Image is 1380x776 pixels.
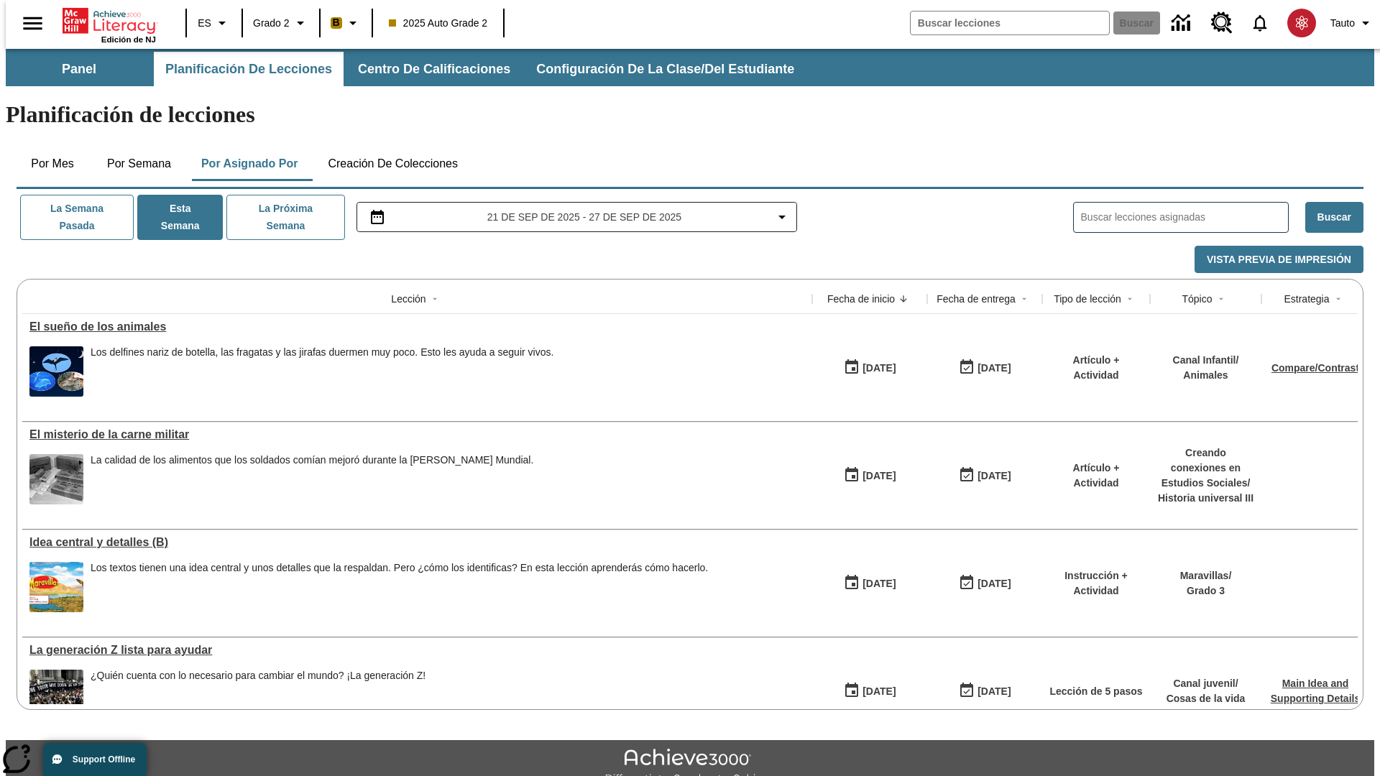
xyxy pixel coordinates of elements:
span: 21 de sep de 2025 - 27 de sep de 2025 [487,210,681,225]
img: avatar image [1287,9,1316,37]
p: La calidad de los alimentos que los soldados comían mejoró durante la [PERSON_NAME] Mundial. [91,454,533,466]
div: ¿Quién cuenta con lo necesario para cambiar el mundo? ¡La generación Z! [91,670,425,720]
button: Sort [1121,290,1138,308]
div: [DATE] [977,683,1011,701]
div: Portada [63,5,156,44]
img: Fotos de una fragata, dos delfines nariz de botella y una jirafa sobre un fondo de noche estrellada. [29,346,83,397]
span: Configuración de la clase/del estudiante [536,61,794,78]
button: Sort [1213,290,1230,308]
button: Por asignado por [190,147,310,181]
button: 09/21/25: Primer día en que estuvo disponible la lección [839,570,901,597]
a: Compare/Contrast [1271,362,1359,374]
div: [DATE] [862,359,896,377]
div: [DATE] [862,467,896,485]
button: Perfil/Configuración [1325,10,1380,36]
div: Los delfines nariz de botella, las fragatas y las jirafas duermen muy poco. Esto les ayuda a segu... [91,346,553,359]
button: 09/21/25: Último día en que podrá accederse la lección [954,678,1016,705]
div: [DATE] [862,575,896,593]
div: Los delfines nariz de botella, las fragatas y las jirafas duermen muy poco. Esto les ayuda a segu... [91,346,553,397]
div: [DATE] [977,359,1011,377]
p: Creando conexiones en Estudios Sociales / [1157,445,1254,491]
a: La generación Z lista para ayudar , Lecciones [29,644,805,657]
img: portada de Maravillas de tercer grado: una mariposa vuela sobre un campo y un río, con montañas a... [29,562,83,612]
a: Centro de información [1163,4,1202,43]
div: Subbarra de navegación [6,49,1374,86]
p: Lección de 5 pasos [1049,684,1142,699]
input: Buscar campo [911,11,1109,34]
button: Seleccione el intervalo de fechas opción del menú [363,208,791,226]
button: Sort [895,290,912,308]
button: Sort [1330,290,1347,308]
div: ¿Quién cuenta con lo necesario para cambiar el mundo? ¡La generación Z! [91,670,425,682]
button: 09/21/25: Primer día en que estuvo disponible la lección [839,462,901,489]
a: Idea central y detalles (B), Lecciones [29,536,805,549]
h1: Planificación de lecciones [6,101,1374,128]
button: 09/26/25: Primer día en que estuvo disponible la lección [839,354,901,382]
span: B [333,14,340,32]
button: Vista previa de impresión [1195,246,1363,274]
div: Subbarra de navegación [6,52,807,86]
img: Fotografía en blanco y negro que muestra cajas de raciones de comida militares con la etiqueta U.... [29,454,83,504]
button: Creación de colecciones [316,147,469,181]
div: El misterio de la carne militar [29,428,805,441]
div: Tipo de lección [1054,292,1121,306]
button: Support Offline [43,743,147,776]
img: Un grupo de manifestantes protestan frente al Museo Americano de Historia Natural en la ciudad de... [29,670,83,720]
p: Maravillas / [1180,568,1232,583]
button: Sort [426,290,443,308]
div: Los textos tienen una idea central y unos detalles que la respaldan. Pero ¿cómo los identificas? ... [91,562,708,574]
p: Artículo + Actividad [1049,461,1143,491]
button: La semana pasada [20,195,134,240]
p: Grado 3 [1180,583,1232,599]
div: Idea central y detalles (B) [29,536,805,549]
button: La próxima semana [226,195,344,240]
button: Configuración de la clase/del estudiante [525,52,806,86]
a: El sueño de los animales, Lecciones [29,320,805,333]
p: Historia universal III [1157,491,1254,506]
button: Planificación de lecciones [154,52,344,86]
span: Centro de calificaciones [358,61,510,78]
button: 09/21/25: Último día en que podrá accederse la lección [954,462,1016,489]
div: Los textos tienen una idea central y unos detalles que la respaldan. Pero ¿cómo los identificas? ... [91,562,708,612]
p: Animales [1173,368,1239,383]
button: Escoja un nuevo avatar [1279,4,1325,42]
p: Cosas de la vida [1167,691,1246,706]
a: Centro de recursos, Se abrirá en una pestaña nueva. [1202,4,1241,42]
button: 09/21/25: Último día en que podrá accederse la lección [954,570,1016,597]
button: Centro de calificaciones [346,52,522,86]
button: Buscar [1305,202,1363,233]
p: Instrucción + Actividad [1049,568,1143,599]
button: 09/21/25: Primer día en que estuvo disponible la lección [839,678,901,705]
button: Grado: Grado 2, Elige un grado [247,10,315,36]
div: [DATE] [977,575,1011,593]
button: Esta semana [137,195,223,240]
div: [DATE] [977,467,1011,485]
div: [DATE] [862,683,896,701]
span: ES [198,16,211,31]
p: Canal Infantil / [1173,353,1239,368]
span: Grado 2 [253,16,290,31]
span: Tauto [1330,16,1355,31]
div: El sueño de los animales [29,320,805,333]
span: Support Offline [73,754,135,765]
button: Boost El color de la clase es anaranjado claro. Cambiar el color de la clase. [325,10,367,36]
button: Por mes [17,147,88,181]
p: Canal juvenil / [1167,676,1246,691]
button: Lenguaje: ES, Selecciona un idioma [191,10,237,36]
svg: Collapse Date Range Filter [773,208,791,226]
a: El misterio de la carne militar , Lecciones [29,428,805,441]
div: Tópico [1182,292,1212,306]
span: Edición de NJ [101,35,156,44]
input: Buscar lecciones asignadas [1081,207,1288,228]
button: Panel [7,52,151,86]
span: Planificación de lecciones [165,61,332,78]
div: Estrategia [1284,292,1329,306]
div: La generación Z lista para ayudar [29,644,805,657]
div: Fecha de entrega [937,292,1016,306]
div: Lección [391,292,425,306]
span: Panel [62,61,96,78]
p: Artículo + Actividad [1049,353,1143,383]
div: La calidad de los alimentos que los soldados comían mejoró durante la Segunda Guerra Mundial. [91,454,533,504]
